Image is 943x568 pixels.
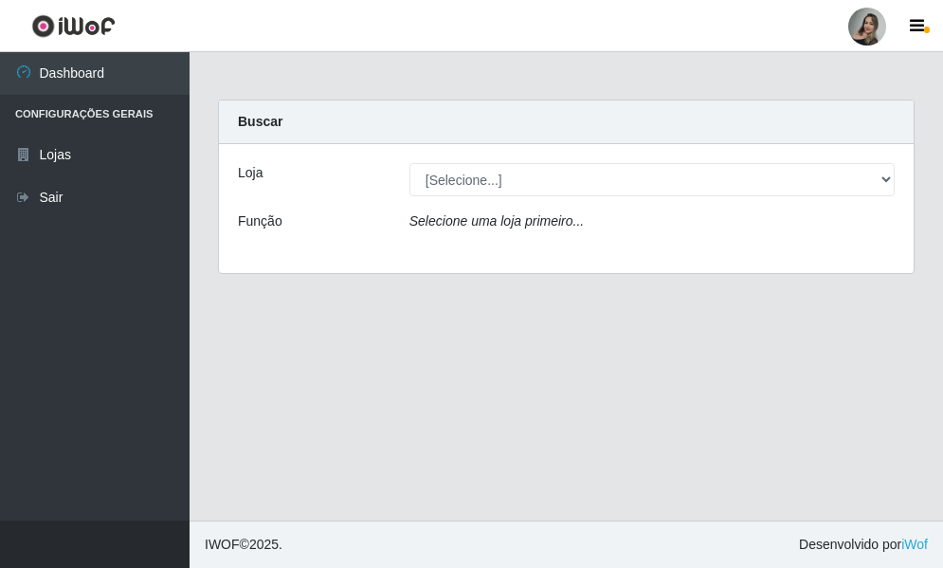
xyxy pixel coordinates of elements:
[238,163,263,183] label: Loja
[205,535,282,555] span: © 2025 .
[238,211,282,231] label: Função
[205,537,240,552] span: IWOF
[31,14,116,38] img: CoreUI Logo
[799,535,928,555] span: Desenvolvido por
[238,114,282,129] strong: Buscar
[409,213,584,229] i: Selecione uma loja primeiro...
[901,537,928,552] a: iWof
